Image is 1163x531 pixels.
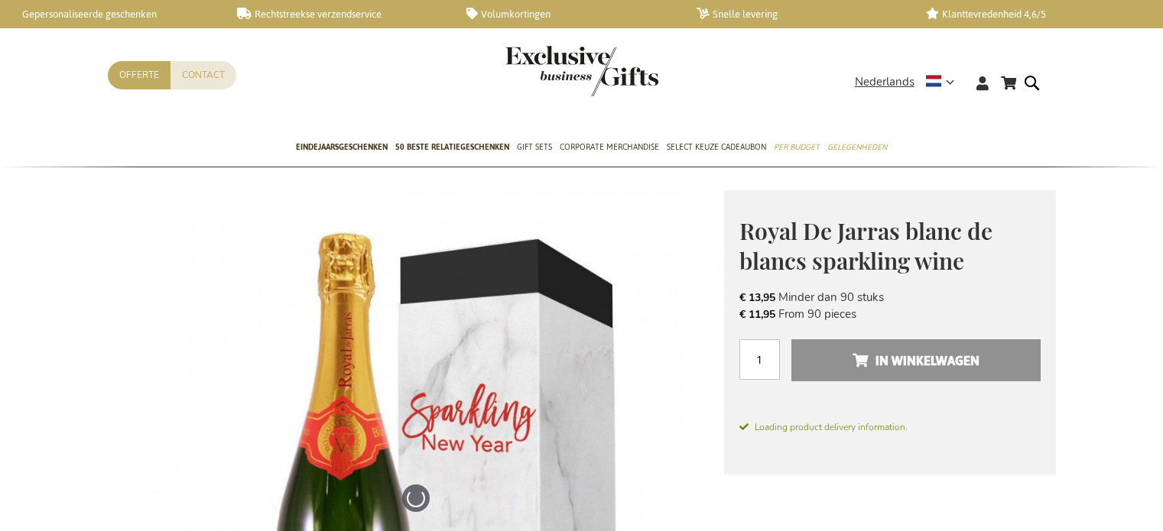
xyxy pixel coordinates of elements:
[926,8,1131,21] a: Klanttevredenheid 4,6/5
[697,8,901,21] a: Snelle levering
[774,139,820,155] span: Per Budget
[237,8,442,21] a: Rechtstreekse verzendservice
[739,307,775,322] span: € 11,95
[560,139,659,155] span: Corporate Merchandise
[739,290,775,305] span: € 13,95
[466,8,671,21] a: Volumkortingen
[739,289,1041,306] li: Minder dan 90 stuks
[517,139,552,155] span: Gift Sets
[395,139,509,155] span: 50 beste relatiegeschenken
[8,8,213,21] a: Gepersonaliseerde geschenken
[395,129,509,167] a: 50 beste relatiegeschenken
[171,61,236,89] a: Contact
[108,61,171,89] a: Offerte
[827,139,887,155] span: Gelegenheden
[505,46,582,96] a: store logo
[739,339,780,380] input: Aantal
[855,73,914,91] span: Nederlands
[517,129,552,167] a: Gift Sets
[667,129,766,167] a: Select Keuze Cadeaubon
[296,129,388,167] a: Eindejaarsgeschenken
[739,215,992,276] span: Royal De Jarras blanc de blancs sparkling wine
[560,129,659,167] a: Corporate Merchandise
[739,306,1041,322] li: From 90 pieces
[739,420,1041,434] span: Loading product delivery information.
[667,139,766,155] span: Select Keuze Cadeaubon
[827,129,887,167] a: Gelegenheden
[505,46,658,96] img: Exclusive Business gifts logo
[774,129,820,167] a: Per Budget
[296,139,388,155] span: Eindejaarsgeschenken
